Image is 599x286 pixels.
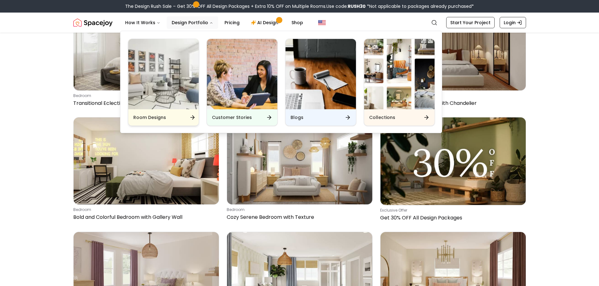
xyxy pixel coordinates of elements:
[73,213,217,221] p: Bold and Colorful Bedroom with Gallery Wall
[500,17,526,28] a: Login
[380,117,526,205] img: Get 30% OFF All Design Packages
[318,19,326,26] img: United States
[74,117,219,204] img: Bold and Colorful Bedroom with Gallery Wall
[73,3,219,110] a: Transitional Eclectic Bedroom with a FireplacebedroomTransitional Eclectic Bedroom with a Fireplace
[364,39,435,109] img: Collections
[128,39,199,126] a: Room DesignsRoom Designs
[364,39,435,126] a: CollectionsCollections
[286,16,308,29] a: Shop
[326,3,366,9] span: Use code:
[380,93,524,98] p: bedroom
[120,16,165,29] button: How It Works
[73,16,113,29] img: Spacejoy Logo
[348,3,366,9] b: RUSH30
[207,39,277,109] img: Customer Stories
[73,93,217,98] p: bedroom
[369,114,395,121] h6: Collections
[74,3,219,90] img: Transitional Eclectic Bedroom with a Fireplace
[227,207,370,212] p: bedroom
[125,3,474,9] div: The Design Rush Sale – Get 30% OFF All Design Packages + Extra 10% OFF on Multiple Rooms.
[380,214,524,222] p: Get 30% OFF All Design Packages
[227,117,373,224] a: Cozy Serene Bedroom with TexturebedroomCozy Serene Bedroom with Texture
[120,16,308,29] nav: Main
[207,39,278,126] a: Customer StoriesCustomer Stories
[167,16,218,29] button: Design Portfolio
[380,100,524,107] p: Warm Toned Bedroom with Chandelier
[73,16,113,29] a: Spacejoy
[380,3,526,90] img: Warm Toned Bedroom with Chandelier
[380,208,524,213] p: Exclusive Offer
[219,16,245,29] a: Pricing
[446,17,495,28] a: Start Your Project
[366,3,474,9] span: *Not applicable to packages already purchased*
[286,39,356,109] img: Blogs
[73,207,217,212] p: bedroom
[128,39,199,109] img: Room Designs
[227,117,372,204] img: Cozy Serene Bedroom with Texture
[73,117,219,224] a: Bold and Colorful Bedroom with Gallery WallbedroomBold and Colorful Bedroom with Gallery Wall
[73,100,217,107] p: Transitional Eclectic Bedroom with a Fireplace
[73,13,526,33] nav: Global
[380,3,526,110] a: Warm Toned Bedroom with ChandelierbedroomWarm Toned Bedroom with Chandelier
[246,16,285,29] a: AI Design
[227,213,370,221] p: Cozy Serene Bedroom with Texture
[120,31,442,133] div: Design Portfolio
[291,114,303,121] h6: Blogs
[285,39,356,126] a: BlogsBlogs
[380,117,526,224] a: Get 30% OFF All Design PackagesExclusive OfferGet 30% OFF All Design Packages
[212,114,252,121] h6: Customer Stories
[133,114,166,121] h6: Room Designs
